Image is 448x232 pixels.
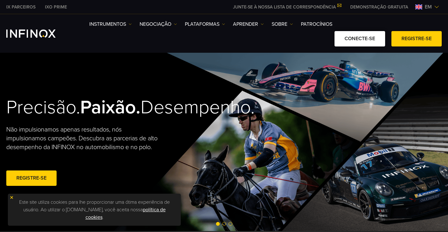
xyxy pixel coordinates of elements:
[89,20,132,28] a: Instrumentos
[233,20,264,28] a: Aprender
[401,35,432,42] font: REGISTRE-SE
[9,195,14,200] img: ícone amarelo de fechamento
[345,35,375,42] font: CONECTE-SE
[2,4,40,10] a: INFINOX
[301,21,332,27] font: PATROCÍNIOS
[272,20,293,28] a: SOBRE
[346,4,413,10] a: CARDÁPIO INFINOX
[140,21,171,27] font: NEGOCIAÇÃO
[229,222,232,226] span: Vá para o slide 3
[80,96,141,119] font: Paixão.
[185,20,225,28] a: PLATAFORMAS
[233,21,258,27] font: Aprender
[185,21,219,27] font: PLATAFORMAS
[45,4,67,10] font: IXO PRIME
[102,214,103,220] font: .
[391,31,442,46] a: REGISTRE-SE
[350,4,408,10] font: DEMONSTRAÇÃO GRATUITA
[335,31,385,46] a: CONECTE-SE
[425,4,432,10] font: em
[6,126,158,151] font: Não impulsionamos apenas resultados, nós impulsionamos campeões. Descubra as parcerias de alto de...
[89,21,126,27] font: Instrumentos
[301,20,332,28] a: PATROCÍNIOS
[6,4,36,10] font: IX PARCEIROS
[141,96,255,119] font: Desempenho.
[222,222,226,226] span: Vá para o slide 2
[216,222,220,226] span: Ir para o slide 1
[6,96,80,119] font: Precisão.
[272,21,287,27] font: SOBRE
[228,4,346,10] a: JUNTE-SE À NOSSA LISTA DE CORRESPONDÊNCIA
[233,4,336,10] font: JUNTE-SE À NOSSA LISTA DE CORRESPONDÊNCIA
[6,170,57,186] a: REGISTRE-SE
[40,4,72,10] a: INFINOX
[16,175,47,181] font: REGISTRE-SE
[6,30,70,38] a: Logotipo INFINOX
[140,20,177,28] a: NEGOCIAÇÃO
[19,199,170,213] font: Este site utiliza cookies para lhe proporcionar uma ótima experiência de usuário. Ao utilizar o [...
